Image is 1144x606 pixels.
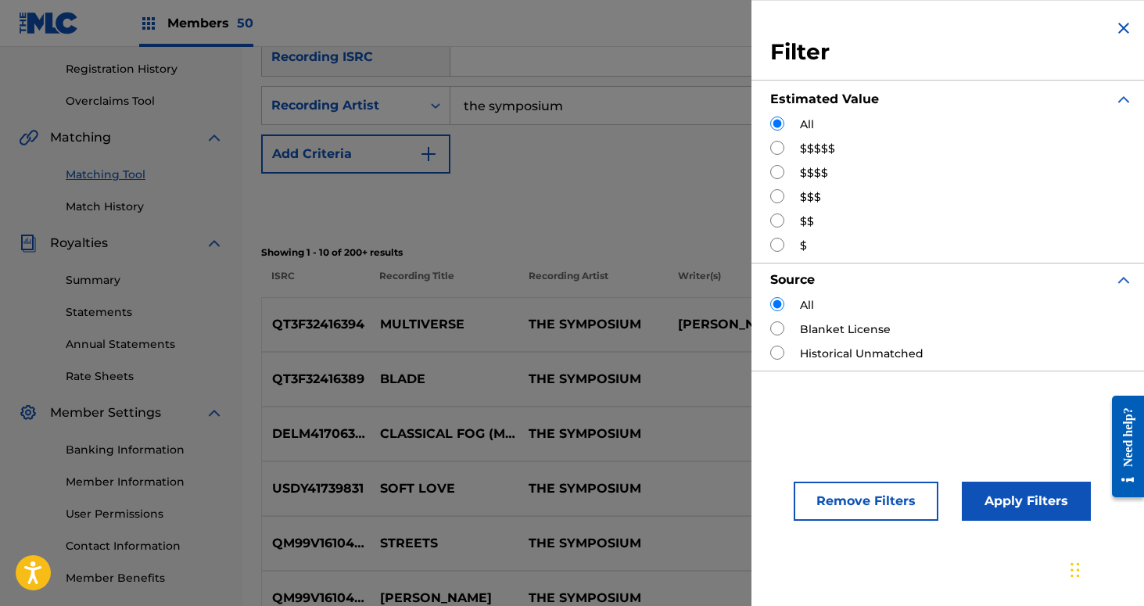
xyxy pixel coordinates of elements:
[369,370,518,389] p: BLADE
[66,368,224,385] a: Rate Sheets
[1114,271,1133,289] img: expand
[1114,90,1133,109] img: expand
[66,61,224,77] a: Registration History
[369,479,518,498] p: SOFT LOVE
[518,370,667,389] p: THE SYMPOSIUM
[66,93,224,109] a: Overclaims Tool
[800,165,828,181] label: $$$$
[770,38,1133,66] h3: Filter
[66,336,224,353] a: Annual Statements
[1114,19,1133,38] img: close
[800,297,814,314] label: All
[518,425,667,443] p: THE SYMPOSIUM
[518,315,667,334] p: THE SYMPOSIUM
[794,482,938,521] button: Remove Filters
[205,403,224,422] img: expand
[66,304,224,321] a: Statements
[369,269,518,297] p: Recording Title
[962,482,1091,521] button: Apply Filters
[66,474,224,490] a: Member Information
[667,269,816,297] p: Writer(s)
[1100,384,1144,510] iframe: Resource Center
[261,269,369,297] p: ISRC
[237,16,253,30] span: 50
[19,128,38,147] img: Matching
[800,141,835,157] label: $$$$$
[66,199,224,215] a: Match History
[19,403,38,422] img: Member Settings
[66,570,224,586] a: Member Benefits
[205,128,224,147] img: expand
[167,14,253,32] span: Members
[262,534,369,553] p: QM99V1610404
[261,246,1125,260] p: Showing 1 - 10 of 200+ results
[800,346,923,362] label: Historical Unmatched
[800,189,821,206] label: $$$
[19,12,79,34] img: MLC Logo
[800,238,807,254] label: $
[262,479,369,498] p: USDY41739831
[50,403,161,422] span: Member Settings
[262,425,369,443] p: DELM41706394
[205,234,224,253] img: expand
[667,315,816,334] p: [PERSON_NAME] [PERSON_NAME]
[800,321,891,338] label: Blanket License
[262,370,369,389] p: QT3F32416389
[271,96,412,115] div: Recording Artist
[19,234,38,253] img: Royalties
[369,425,518,443] p: CLASSICAL FOG (MAIN MIX)
[518,479,667,498] p: THE SYMPOSIUM
[66,272,224,289] a: Summary
[66,167,224,183] a: Matching Tool
[1070,547,1080,593] div: Drag
[369,534,518,553] p: STREETS
[518,534,667,553] p: THE SYMPOSIUM
[66,506,224,522] a: User Permissions
[770,272,815,287] strong: Source
[139,14,158,33] img: Top Rightsholders
[50,128,111,147] span: Matching
[518,269,667,297] p: Recording Artist
[800,213,814,230] label: $$
[770,91,879,106] strong: Estimated Value
[66,442,224,458] a: Banking Information
[800,117,814,133] label: All
[66,538,224,554] a: Contact Information
[50,234,108,253] span: Royalties
[1066,531,1144,606] iframe: Chat Widget
[262,315,369,334] p: QT3F32416394
[369,315,518,334] p: MULTIVERSE
[419,145,438,163] img: 9d2ae6d4665cec9f34b9.svg
[261,134,450,174] button: Add Criteria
